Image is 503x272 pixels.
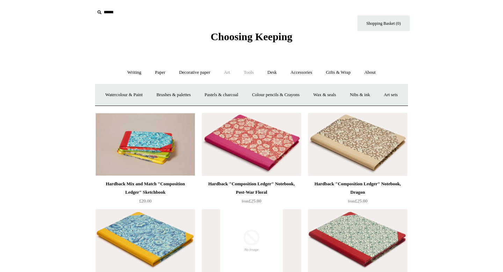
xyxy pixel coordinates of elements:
img: Hardback "Composition Ledger" Notebook, Dragon [308,113,407,176]
a: Art sets [377,86,404,104]
span: £25.00 [348,198,367,203]
a: Writing [121,63,148,82]
span: from [242,199,249,203]
a: Wax & seals [307,86,342,104]
a: Watercolour & Paint [99,86,149,104]
img: Hardback Mix and Match "Composition Ledger" Sketchbook [96,113,195,176]
img: no-image-2048-a2addb12_grande.gif [202,209,301,272]
a: Hardback "Composition Ledger" Notebook, Blue Garden Hardback "Composition Ledger" Notebook, Blue ... [96,209,195,272]
span: £20.00 [139,198,152,203]
img: Hardback "Composition Ledger" Notebook, Post-War Floral [202,113,301,176]
a: Paper [149,63,172,82]
img: Hardback "Composition Ledger" Notebook, Baroque [308,209,407,272]
img: Hardback "Composition Ledger" Notebook, Blue Garden [96,209,195,272]
a: Pastels & charcoal [198,86,245,104]
a: Choosing Keeping [211,36,292,41]
div: Hardback "Composition Ledger" Notebook, Dragon [310,180,406,196]
span: £25.00 [242,198,261,203]
a: Hardback "Composition Ledger" Notebook, Post-War Floral Hardback "Composition Ledger" Notebook, P... [202,113,301,176]
span: from [348,199,355,203]
a: About [358,63,382,82]
a: Desk [261,63,283,82]
a: Art [218,63,236,82]
a: Hardback "Composition Ledger" Notebook, Dragon from£25.00 [308,180,407,208]
a: Shopping Basket (0) [357,15,410,31]
a: Decorative paper [173,63,217,82]
div: Hardback Mix and Match "Composition Ledger" Sketchbook [97,180,193,196]
a: Hardback "Composition Ledger" Notebook, Baroque Hardback "Composition Ledger" Notebook, Baroque [308,209,407,272]
a: Accessories [284,63,319,82]
a: Colour pencils & Crayons [246,86,306,104]
a: Gifts & Wrap [320,63,357,82]
a: Brushes & palettes [150,86,197,104]
a: Nibs & ink [343,86,376,104]
a: Hardback Mix and Match "Composition Ledger" Sketchbook Hardback Mix and Match "Composition Ledger... [96,113,195,176]
div: Hardback "Composition Ledger" Notebook, Post-War Floral [204,180,299,196]
a: Hardback "Composition Ledger" Notebook, Post-War Floral from£25.00 [202,180,301,208]
a: Tools [238,63,260,82]
a: Hardback "Composition Ledger" Notebook, Dragon Hardback "Composition Ledger" Notebook, Dragon [308,113,407,176]
span: Choosing Keeping [211,31,292,42]
a: Hardback Mix and Match "Composition Ledger" Sketchbook £20.00 [96,180,195,208]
